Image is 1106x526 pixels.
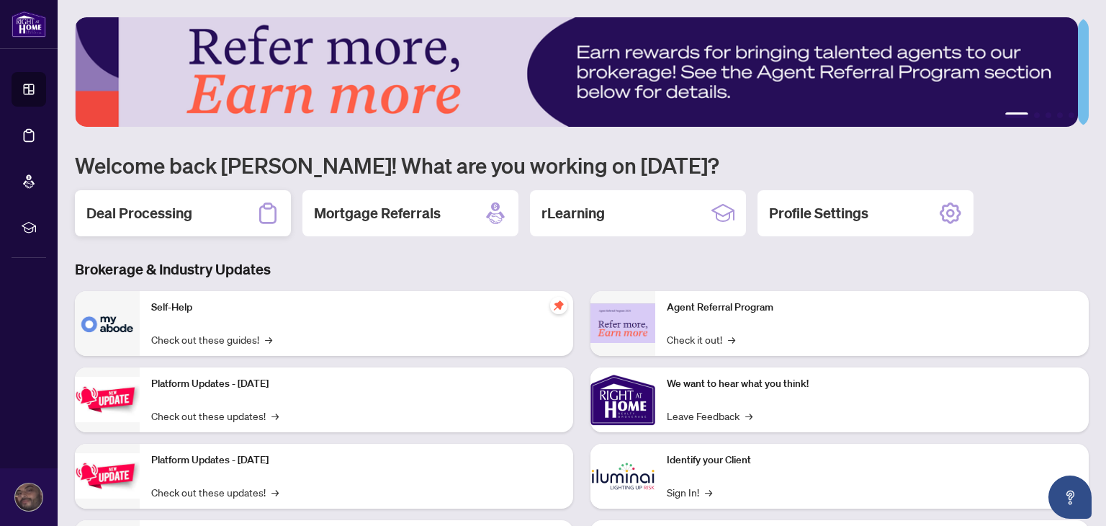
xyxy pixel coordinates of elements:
img: We want to hear what you think! [590,367,655,432]
p: We want to hear what you think! [667,376,1077,392]
img: Slide 0 [75,17,1078,127]
button: 3 [1046,112,1051,118]
a: Check out these updates!→ [151,408,279,424]
p: Platform Updates - [DATE] [151,453,562,468]
h3: Brokerage & Industry Updates [75,259,1089,280]
a: Check out these updates!→ [151,484,279,500]
span: → [271,484,279,500]
img: Agent Referral Program [590,303,655,343]
p: Agent Referral Program [667,300,1077,316]
span: → [728,331,735,347]
a: Sign In!→ [667,484,712,500]
button: 1 [1005,112,1028,118]
p: Identify your Client [667,453,1077,468]
span: → [271,408,279,424]
a: Leave Feedback→ [667,408,752,424]
span: pushpin [550,297,567,314]
img: Profile Icon [15,483,42,511]
p: Platform Updates - [DATE] [151,376,562,392]
img: logo [12,11,46,37]
button: 5 [1069,112,1074,118]
span: → [265,331,272,347]
img: Platform Updates - July 8, 2025 [75,453,140,499]
button: 2 [1034,112,1040,118]
img: Platform Updates - July 21, 2025 [75,377,140,422]
img: Identify your Client [590,444,655,509]
h2: Deal Processing [86,203,192,223]
h2: rLearning [541,203,605,223]
h1: Welcome back [PERSON_NAME]! What are you working on [DATE]? [75,151,1089,179]
a: Check it out!→ [667,331,735,347]
button: 4 [1057,112,1063,118]
img: Self-Help [75,291,140,356]
span: → [705,484,712,500]
h2: Profile Settings [769,203,868,223]
p: Self-Help [151,300,562,316]
a: Check out these guides!→ [151,331,272,347]
span: → [745,408,752,424]
h2: Mortgage Referrals [314,203,441,223]
button: Open asap [1048,476,1092,519]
